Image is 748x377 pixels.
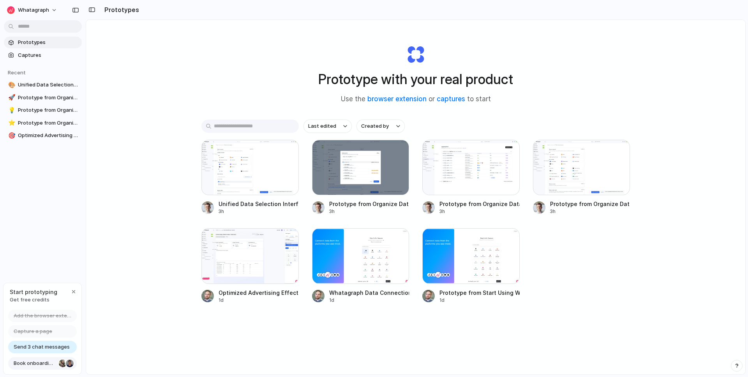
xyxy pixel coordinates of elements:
[361,122,389,130] span: Created by
[101,5,139,14] h2: Prototypes
[4,92,82,104] a: 🚀Prototype from Organize Data v3
[550,200,630,208] div: Prototype from Organize Data v2
[7,119,15,127] button: ⭐
[329,208,409,215] div: 3h
[58,359,67,368] div: Nicole Kubica
[18,39,79,46] span: Prototypes
[8,106,14,115] div: 💡
[7,94,15,102] button: 🚀
[4,130,82,141] a: 🎯Optimized Advertising Effectiveness Drawer
[8,93,14,102] div: 🚀
[8,118,14,127] div: ⭐
[4,104,82,116] a: 💡Prototype from Organize Data v2
[329,200,409,208] div: Prototype from Organize Data v3
[18,6,49,14] span: Whatagraph
[422,140,520,215] a: Prototype from Organize DataPrototype from Organize Data3h
[14,328,52,335] span: Capture a page
[7,132,15,139] button: 🎯
[439,297,520,304] div: 1d
[8,131,14,140] div: 🎯
[219,289,299,297] div: Optimized Advertising Effectiveness Drawer
[18,81,79,89] span: Unified Data Selection Interface
[7,81,15,89] button: 🎨
[18,51,79,59] span: Captures
[7,106,15,114] button: 💡
[18,106,79,114] span: Prototype from Organize Data v2
[201,140,299,215] a: Unified Data Selection InterfaceUnified Data Selection Interface3h
[18,119,79,127] span: Prototype from Organize Data
[14,359,56,367] span: Book onboarding call
[10,288,57,296] span: Start prototyping
[219,297,299,304] div: 1d
[303,120,352,133] button: Last edited
[341,94,491,104] span: Use the or to start
[437,95,465,103] a: captures
[14,312,72,320] span: Add the browser extension
[4,37,82,48] a: Prototypes
[312,228,409,303] a: Whatagraph Data Connection OptionsWhatagraph Data Connection Options1d
[18,132,79,139] span: Optimized Advertising Effectiveness Drawer
[329,289,409,297] div: Whatagraph Data Connection Options
[439,200,520,208] div: Prototype from Organize Data
[550,208,630,215] div: 3h
[10,296,57,304] span: Get free credits
[201,228,299,303] a: Optimized Advertising Effectiveness DrawerOptimized Advertising Effectiveness Drawer1d
[4,49,82,61] a: Captures
[8,357,77,370] a: Book onboarding call
[8,81,14,90] div: 🎨
[308,122,336,130] span: Last edited
[367,95,427,103] a: browser extension
[8,69,26,76] span: Recent
[65,359,74,368] div: Christian Iacullo
[439,289,520,297] div: Prototype from Start Using Whatagraph v2
[4,79,82,91] a: 🎨Unified Data Selection Interface
[318,69,513,90] h1: Prototype with your real product
[312,140,409,215] a: Prototype from Organize Data v3Prototype from Organize Data v33h
[329,297,409,304] div: 1d
[439,208,520,215] div: 3h
[4,117,82,129] a: ⭐Prototype from Organize Data
[533,140,630,215] a: Prototype from Organize Data v2Prototype from Organize Data v23h
[356,120,405,133] button: Created by
[14,343,70,351] span: Send 3 chat messages
[4,4,61,16] button: Whatagraph
[422,228,520,303] a: Prototype from Start Using Whatagraph v2Prototype from Start Using Whatagraph v21d
[219,208,299,215] div: 3h
[219,200,299,208] div: Unified Data Selection Interface
[18,94,79,102] span: Prototype from Organize Data v3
